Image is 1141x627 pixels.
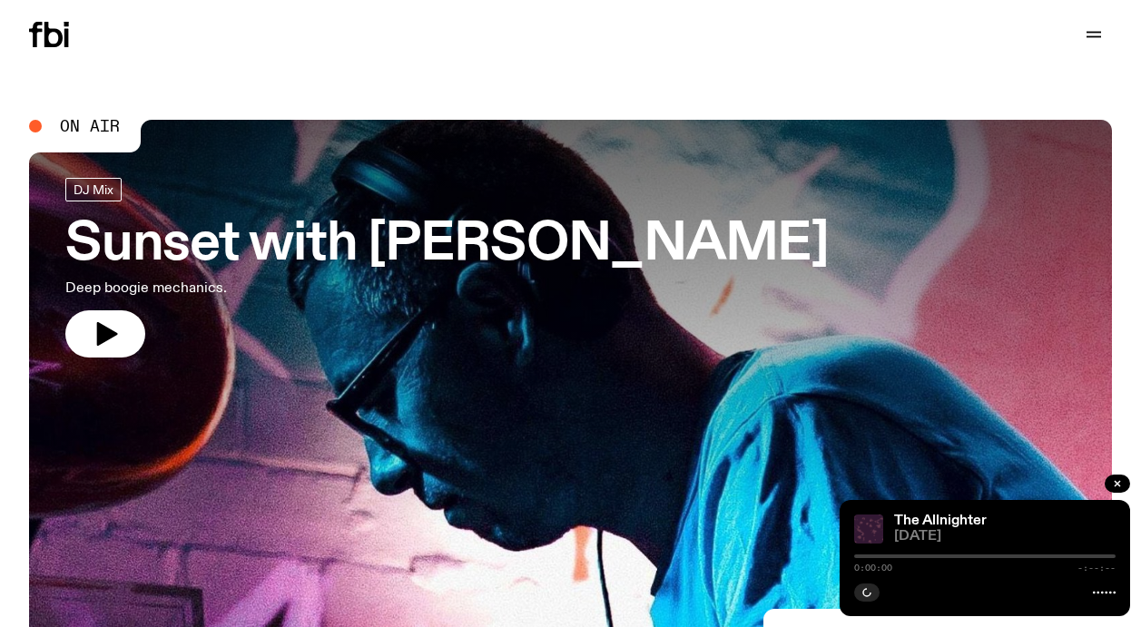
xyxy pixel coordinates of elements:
[65,220,829,270] h3: Sunset with [PERSON_NAME]
[60,118,120,134] span: On Air
[74,182,113,196] span: DJ Mix
[65,178,122,201] a: DJ Mix
[894,514,987,528] a: The Allnighter
[65,178,829,358] a: Sunset with [PERSON_NAME]Deep boogie mechanics.
[1077,563,1116,573] span: -:--:--
[65,278,530,299] p: Deep boogie mechanics.
[854,563,892,573] span: 0:00:00
[894,530,1116,544] span: [DATE]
